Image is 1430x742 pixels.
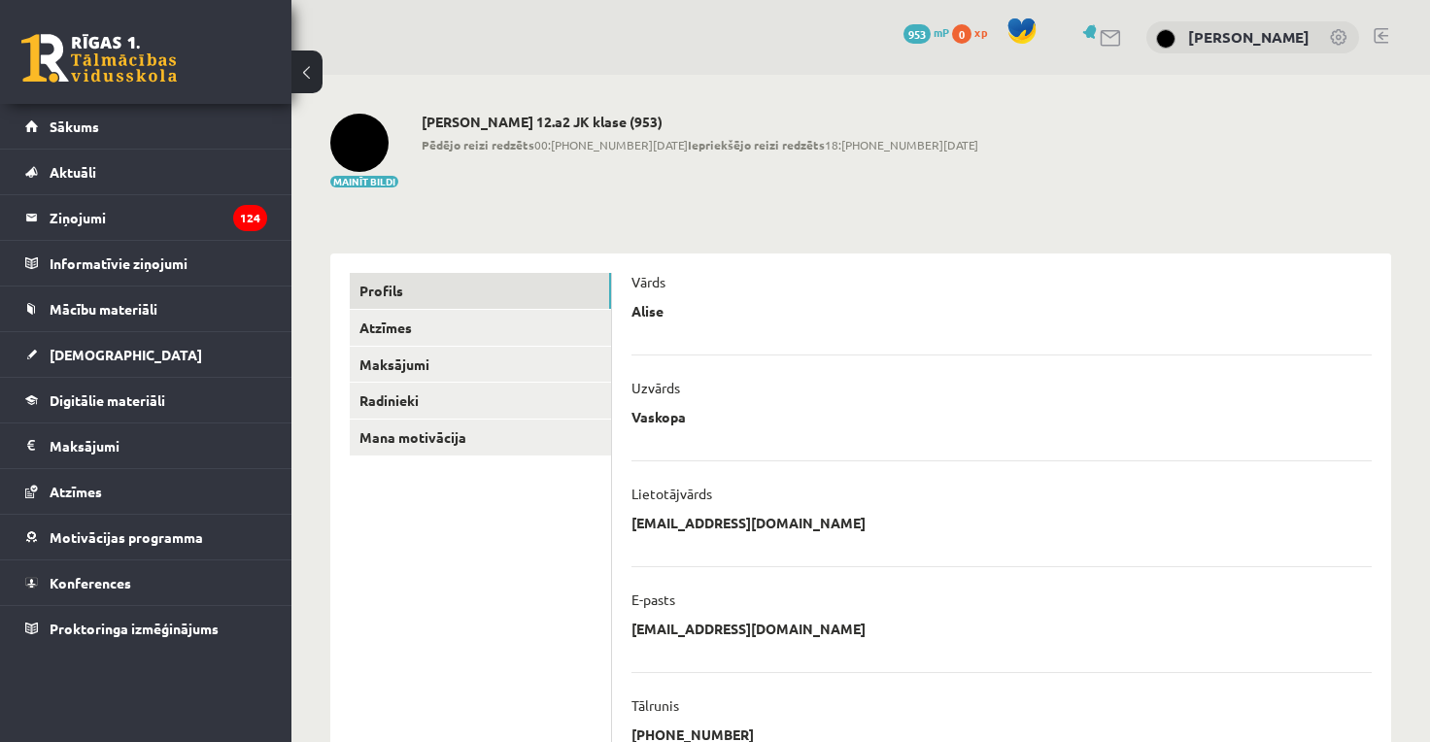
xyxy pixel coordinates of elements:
[350,273,611,309] a: Profils
[903,24,949,40] a: 953 mP
[631,273,665,290] p: Vārds
[631,408,686,425] p: Vaskopa
[422,114,978,130] h2: [PERSON_NAME] 12.a2 JK klase (953)
[25,241,267,286] a: Informatīvie ziņojumi
[952,24,971,44] span: 0
[50,423,267,468] legend: Maksājumi
[631,485,712,502] p: Lietotājvārds
[50,118,99,135] span: Sākums
[631,620,866,637] p: [EMAIL_ADDRESS][DOMAIN_NAME]
[50,620,219,637] span: Proktoringa izmēģinājums
[50,195,267,240] legend: Ziņojumi
[25,332,267,377] a: [DEMOGRAPHIC_DATA]
[50,528,203,546] span: Motivācijas programma
[952,24,997,40] a: 0 xp
[330,114,389,172] img: Alise Vaskopa
[25,195,267,240] a: Ziņojumi124
[631,302,664,320] p: Alise
[350,420,611,455] a: Mana motivācija
[631,696,679,714] p: Tālrunis
[50,241,267,286] legend: Informatīvie ziņojumi
[631,514,866,531] p: [EMAIL_ADDRESS][DOMAIN_NAME]
[25,606,267,651] a: Proktoringa izmēģinājums
[350,310,611,346] a: Atzīmes
[50,300,157,318] span: Mācību materiāli
[233,205,267,231] i: 124
[422,137,534,152] b: Pēdējo reizi redzēts
[631,590,675,608] p: E-pasts
[25,469,267,514] a: Atzīmes
[330,176,398,187] button: Mainīt bildi
[25,515,267,559] a: Motivācijas programma
[50,346,202,363] span: [DEMOGRAPHIC_DATA]
[25,104,267,149] a: Sākums
[1188,27,1310,47] a: [PERSON_NAME]
[350,383,611,419] a: Radinieki
[350,347,611,383] a: Maksājumi
[50,163,96,181] span: Aktuāli
[21,34,177,83] a: Rīgas 1. Tālmācības vidusskola
[25,423,267,468] a: Maksājumi
[50,574,131,591] span: Konferences
[934,24,949,40] span: mP
[974,24,987,40] span: xp
[688,137,825,152] b: Iepriekšējo reizi redzēts
[631,379,680,396] p: Uzvārds
[903,24,931,44] span: 953
[50,483,102,500] span: Atzīmes
[422,136,978,153] span: 00:[PHONE_NUMBER][DATE] 18:[PHONE_NUMBER][DATE]
[25,378,267,422] a: Digitālie materiāli
[50,391,165,409] span: Digitālie materiāli
[25,150,267,194] a: Aktuāli
[25,287,267,331] a: Mācību materiāli
[1156,29,1175,49] img: Alise Vaskopa
[25,560,267,605] a: Konferences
